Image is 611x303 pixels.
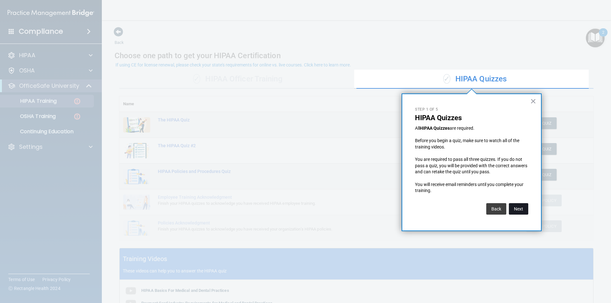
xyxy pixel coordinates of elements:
span: are required. [450,126,474,131]
p: Step 1 of 5 [415,107,528,112]
div: HIPAA Quizzes [356,70,593,89]
iframe: Drift Widget Chat Controller [501,258,603,283]
strong: HIPAA Quizzes [420,126,450,131]
p: HIPAA Quizzes [415,114,528,122]
p: Before you begin a quiz, make sure to watch all of the training videos. [415,138,528,150]
button: Close [530,96,536,106]
span: All [415,126,420,131]
span: ✓ [443,74,450,84]
p: You are required to pass all three quizzes. If you do not pass a quiz, you will be provided with ... [415,156,528,175]
button: Back [486,203,506,215]
p: You will receive email reminders until you complete your training. [415,182,528,194]
button: Next [509,203,528,215]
